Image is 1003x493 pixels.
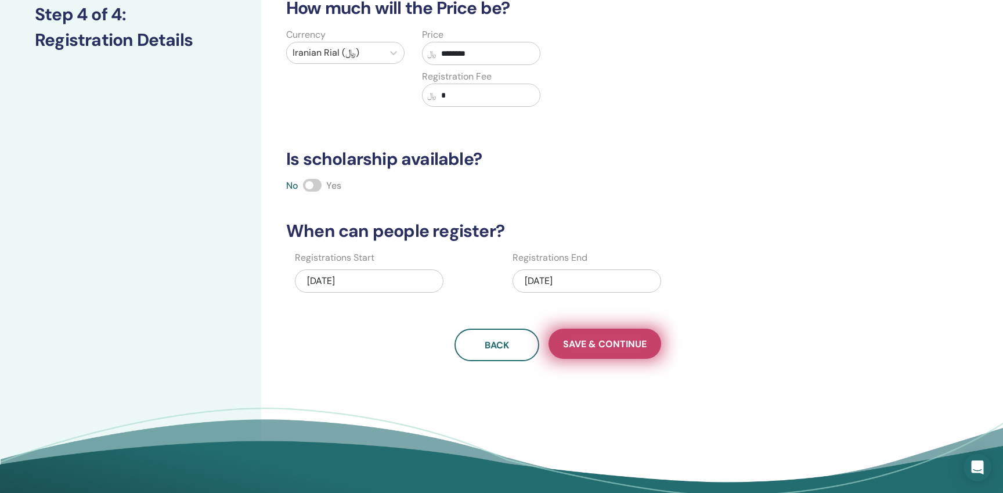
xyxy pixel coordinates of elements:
label: Registrations End [513,251,587,265]
span: ﷼ [427,48,436,60]
span: Back [485,339,509,351]
button: Back [454,329,539,361]
label: Currency [286,28,326,42]
span: No [286,179,298,192]
h3: Is scholarship available? [279,149,836,170]
span: Yes [326,179,341,192]
h3: Step 4 of 4 : [35,4,226,25]
button: Save & Continue [549,329,661,359]
span: Save & Continue [563,338,647,350]
label: Registration Fee [422,70,492,84]
span: ﷼ [427,89,436,102]
h3: Registration Details [35,30,226,51]
label: Price [422,28,443,42]
h3: When can people register? [279,221,836,242]
label: Registrations Start [295,251,374,265]
div: [DATE] [513,269,661,293]
div: [DATE] [295,269,443,293]
div: Open Intercom Messenger [964,454,991,481]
